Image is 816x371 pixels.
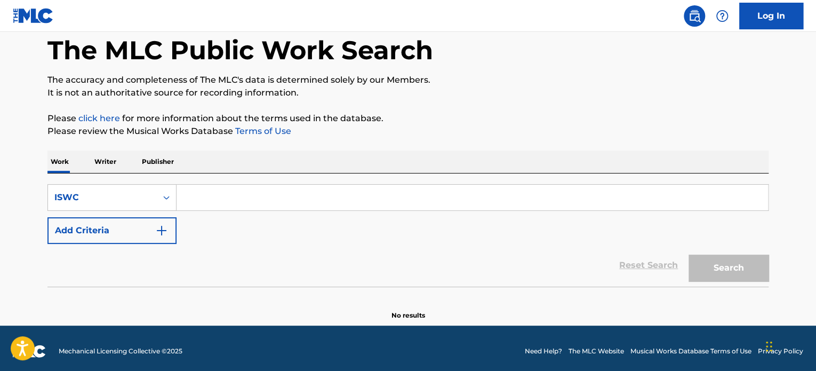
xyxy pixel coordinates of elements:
[569,346,624,356] a: The MLC Website
[47,184,769,287] form: Search Form
[47,217,177,244] button: Add Criteria
[716,10,729,22] img: help
[763,320,816,371] iframe: Chat Widget
[59,346,182,356] span: Mechanical Licensing Collective © 2025
[47,112,769,125] p: Please for more information about the terms used in the database.
[739,3,803,29] a: Log In
[711,5,733,27] div: Help
[233,126,291,136] a: Terms of Use
[47,151,72,173] p: Work
[758,346,803,356] a: Privacy Policy
[630,346,751,356] a: Musical Works Database Terms of Use
[766,330,772,362] div: Drag
[78,113,120,123] a: click here
[688,10,701,22] img: search
[47,74,769,86] p: The accuracy and completeness of The MLC's data is determined solely by our Members.
[139,151,177,173] p: Publisher
[54,191,150,204] div: ISWC
[391,298,425,320] p: No results
[13,8,54,23] img: MLC Logo
[91,151,119,173] p: Writer
[47,125,769,138] p: Please review the Musical Works Database
[47,86,769,99] p: It is not an authoritative source for recording information.
[525,346,562,356] a: Need Help?
[684,5,705,27] a: Public Search
[47,34,433,66] h1: The MLC Public Work Search
[155,224,168,237] img: 9d2ae6d4665cec9f34b9.svg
